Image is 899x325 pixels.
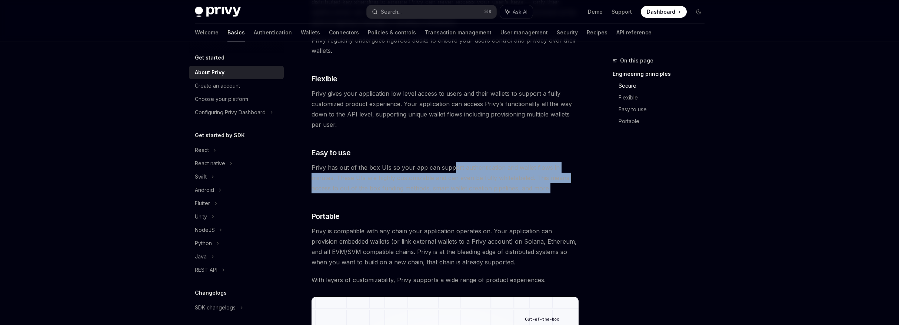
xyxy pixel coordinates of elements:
div: Configuring Privy Dashboard [195,108,266,117]
div: Search... [381,7,402,16]
a: Policies & controls [368,24,416,41]
h5: Get started [195,53,224,62]
div: Create an account [195,81,240,90]
a: Choose your platform [189,92,284,106]
a: Create an account [189,79,284,92]
a: About Privy [189,66,284,79]
span: Privy regularly undergoes rigorous audits to ensure your users control and privacy over their wal... [312,35,579,56]
a: Basics [227,24,245,41]
div: React [195,146,209,155]
a: Authentication [254,24,292,41]
span: ⌘ K [484,9,492,15]
a: Flexible [619,92,710,104]
a: Portable [619,115,710,127]
span: On this page [620,56,653,65]
a: Security [557,24,578,41]
span: Flexible [312,74,337,84]
div: NodeJS [195,226,215,234]
span: Privy is compatible with any chain your application operates on. Your application can provision e... [312,226,579,267]
span: With layers of customizability, Privy supports a wide range of product experiences. [312,275,579,285]
div: Swift [195,172,207,181]
span: Dashboard [647,8,675,16]
span: Ask AI [513,8,527,16]
div: Java [195,252,207,261]
h5: Get started by SDK [195,131,245,140]
button: Toggle dark mode [693,6,705,18]
a: Connectors [329,24,359,41]
div: SDK changelogs [195,303,236,312]
span: Privy gives your application low level access to users and their wallets to support a fully custo... [312,88,579,130]
div: Android [195,186,214,194]
button: Ask AI [500,5,533,18]
div: About Privy [195,68,224,77]
a: Secure [619,80,710,92]
a: API reference [616,24,652,41]
a: Welcome [195,24,219,41]
span: Easy to use [312,148,351,158]
a: Wallets [301,24,320,41]
div: Choose your platform [195,95,248,104]
a: User management [500,24,548,41]
div: Flutter [195,199,210,208]
div: React native [195,159,225,168]
img: dark logo [195,7,241,17]
div: Python [195,239,212,248]
a: Engineering principles [613,68,710,80]
span: Privy has out of the box UIs so your app can support authentication and wallet flows in minutes. ... [312,162,579,193]
div: REST API [195,265,217,274]
h5: Changelogs [195,288,227,297]
a: Transaction management [425,24,492,41]
div: Unity [195,212,207,221]
button: Search...⌘K [367,5,496,18]
a: Easy to use [619,104,710,115]
a: Dashboard [641,6,687,18]
a: Demo [588,8,603,16]
span: Portable [312,211,340,221]
a: Recipes [587,24,607,41]
a: Support [612,8,632,16]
